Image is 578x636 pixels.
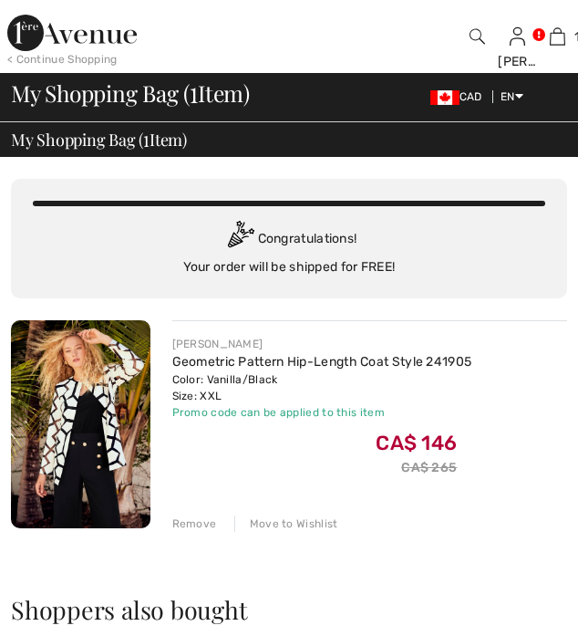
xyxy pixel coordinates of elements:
img: 1ère Avenue [7,15,137,51]
a: 1 [539,26,577,47]
img: Geometric Pattern Hip-Length Coat Style 241905 [11,320,150,529]
span: My Shopping Bag ( Item) [11,131,187,148]
img: My Bag [550,26,565,47]
img: Canadian Dollar [430,90,459,105]
span: 1 [143,128,150,149]
h2: Shoppers also bought [11,598,567,622]
div: Promo code can be applied to this item [172,404,472,421]
div: [PERSON_NAME] [498,52,536,71]
div: Move to Wishlist [234,516,338,532]
div: Congratulations! Your order will be shipped for FREE! [33,221,545,276]
img: search the website [470,26,485,47]
img: Congratulation2.svg [222,221,258,257]
a: Geometric Pattern Hip-Length Coat Style 241905 [172,354,472,370]
div: < Continue Shopping [7,51,118,68]
span: EN [501,90,523,103]
div: Remove [172,516,217,532]
span: CAD [430,90,490,103]
div: Color: Vanilla/Black Size: XXL [172,371,472,404]
a: Sign In [510,28,525,44]
span: My Shopping Bag ( Item) [11,82,250,105]
span: CA$ 146 [376,424,457,455]
s: CA$ 265 [401,460,457,475]
img: My Info [510,26,525,47]
span: 1 [190,77,198,106]
div: [PERSON_NAME] [172,336,472,352]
